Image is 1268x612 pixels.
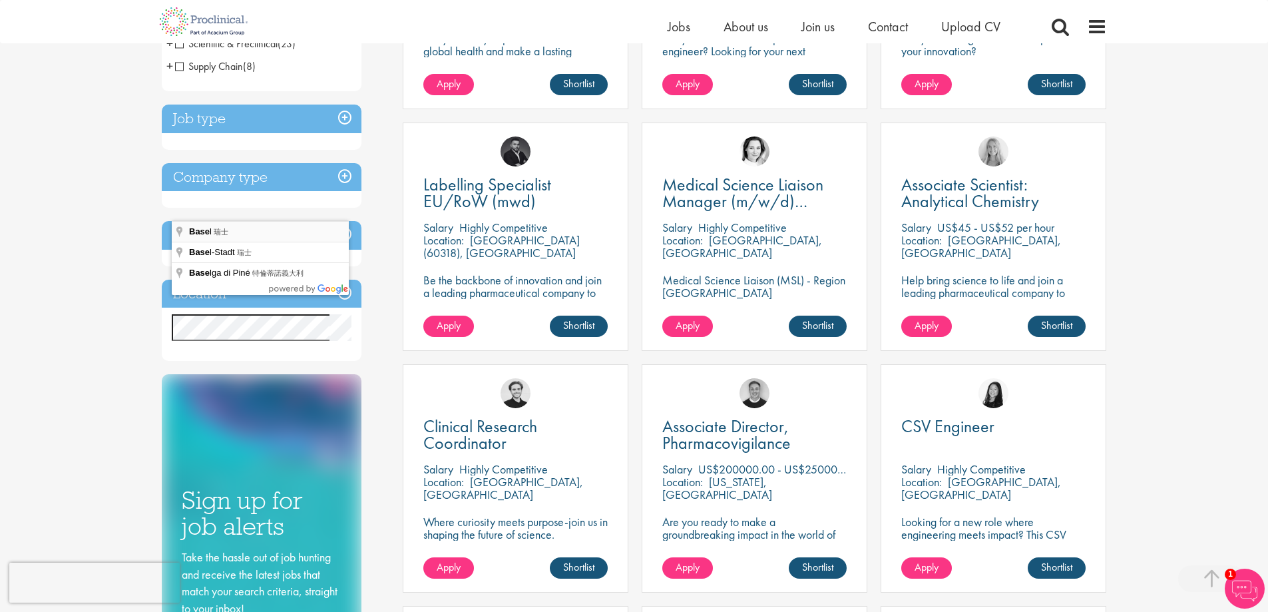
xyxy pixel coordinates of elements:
[437,77,461,91] span: Apply
[243,59,256,73] span: (8)
[166,56,173,76] span: +
[423,474,464,489] span: Location:
[1028,557,1086,579] a: Shortlist
[915,77,939,91] span: Apply
[915,560,939,574] span: Apply
[901,515,1086,553] p: Looking for a new role where engineering meets impact? This CSV Engineer role is calling your name!
[423,176,608,210] a: Labelling Specialist EU/RoW (mwd)
[662,415,791,454] span: Associate Director, Pharmacovigilance
[789,557,847,579] a: Shortlist
[437,560,461,574] span: Apply
[901,316,952,337] a: Apply
[662,173,823,229] span: Medical Science Liaison Manager (m/w/d) Nephrologie
[9,563,180,603] iframe: reCAPTCHA
[237,248,252,256] span: 瑞士
[423,274,608,324] p: Be the backbone of innovation and join a leading pharmaceutical company to help keep life-changin...
[789,74,847,95] a: Shortlist
[662,418,847,452] a: Associate Director, Pharmacovigilance
[901,274,1086,337] p: Help bring science to life and join a leading pharmaceutical company to play a key role in delive...
[901,418,1086,435] a: CSV Engineer
[162,163,361,192] h3: Company type
[740,137,769,166] img: Greta Prestel
[662,515,847,579] p: Are you ready to make a groundbreaking impact in the world of biotechnology? Join a growing compa...
[175,37,278,51] span: Scientific & Preclinical
[662,232,822,260] p: [GEOGRAPHIC_DATA], [GEOGRAPHIC_DATA]
[1028,316,1086,337] a: Shortlist
[901,474,942,489] span: Location:
[676,318,700,332] span: Apply
[423,74,474,95] a: Apply
[662,274,847,299] p: Medical Science Liaison (MSL) - Region [GEOGRAPHIC_DATA]
[901,474,1061,502] p: [GEOGRAPHIC_DATA], [GEOGRAPHIC_DATA]
[901,232,942,248] span: Location:
[252,269,304,277] span: 特倫蒂諾義大利
[978,378,1008,408] img: Numhom Sudsok
[978,137,1008,166] img: Shannon Briggs
[162,105,361,133] h3: Job type
[662,474,772,502] p: [US_STATE], [GEOGRAPHIC_DATA]
[162,221,361,250] div: Therapy
[662,176,847,210] a: Medical Science Liaison Manager (m/w/d) Nephrologie
[662,474,703,489] span: Location:
[189,268,210,278] span: Base
[423,474,583,502] p: [GEOGRAPHIC_DATA], [GEOGRAPHIC_DATA]
[941,18,1000,35] a: Upload CV
[937,461,1026,477] p: Highly Competitive
[459,461,548,477] p: Highly Competitive
[175,37,296,51] span: Scientific & Preclinical
[1225,569,1236,580] span: 1
[189,247,210,257] span: Base
[662,557,713,579] a: Apply
[724,18,768,35] a: About us
[166,33,173,53] span: +
[676,560,700,574] span: Apply
[698,461,911,477] p: US$200000.00 - US$250000.00 per annum
[175,59,243,73] span: Supply Chain
[901,74,952,95] a: Apply
[423,316,474,337] a: Apply
[550,557,608,579] a: Shortlist
[901,415,994,438] span: CSV Engineer
[423,418,608,452] a: Clinical Research Coordinator
[668,18,690,35] a: Jobs
[901,232,1061,260] p: [GEOGRAPHIC_DATA], [GEOGRAPHIC_DATA]
[901,557,952,579] a: Apply
[423,415,537,454] span: Clinical Research Coordinator
[676,77,700,91] span: Apply
[868,18,908,35] a: Contact
[278,37,296,51] span: (23)
[189,268,252,278] span: lga di Piné
[501,137,530,166] img: Fidan Beqiraj
[162,280,361,308] h3: Location
[182,487,341,539] h3: Sign up for job alerts
[801,18,835,35] a: Join us
[423,515,608,541] p: Where curiosity meets purpose-join us in shaping the future of science.
[423,232,464,248] span: Location:
[550,316,608,337] a: Shortlist
[175,59,256,73] span: Supply Chain
[423,232,580,260] p: [GEOGRAPHIC_DATA] (60318), [GEOGRAPHIC_DATA]
[501,378,530,408] a: Nico Kohlwes
[214,228,228,236] span: 瑞士
[1028,74,1086,95] a: Shortlist
[1225,569,1265,609] img: Chatbot
[662,461,692,477] span: Salary
[423,220,453,235] span: Salary
[901,32,1086,57] p: Are you looking to make an impact with your innovation?
[189,226,214,236] span: l
[662,220,692,235] span: Salary
[662,316,713,337] a: Apply
[437,318,461,332] span: Apply
[662,74,713,95] a: Apply
[740,378,769,408] img: Bo Forsen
